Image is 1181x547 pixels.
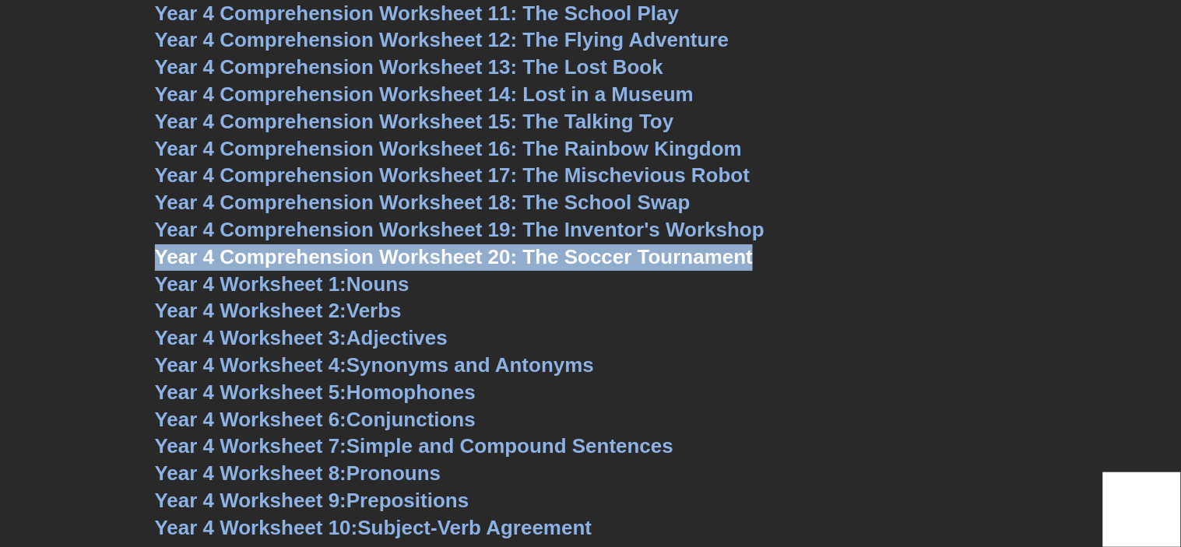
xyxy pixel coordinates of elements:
a: Year 4 Worksheet 10:Subject-Verb Agreement [155,516,592,539]
a: Year 4 Worksheet 7:Simple and Compound Sentences [155,434,674,458]
a: Year 4 Worksheet 3:Adjectives [155,326,448,349]
a: Year 4 Worksheet 6:Conjunctions [155,408,476,431]
span: Year 4 Worksheet 2: [155,299,347,322]
a: Year 4 Comprehension Worksheet 19: The Inventor's Workshop [155,218,765,241]
span: Year 4 Worksheet 5: [155,380,347,404]
a: Year 4 Comprehension Worksheet 20: The Soccer Tournament [155,245,754,268]
span: Year 4 Worksheet 9: [155,489,347,512]
iframe: Chat Widget [1103,472,1181,547]
span: Year 4 Worksheet 3: [155,326,347,349]
span: Year 4 Worksheet 4: [155,353,347,377]
a: Year 4 Comprehension Worksheet 11: The School Play [155,2,680,25]
a: Year 4 Worksheet 2:Verbs [155,299,402,322]
a: Year 4 Worksheet 4:Synonyms and Antonyms [155,353,595,377]
span: Year 4 Worksheet 8: [155,461,347,485]
a: Year 4 Comprehension Worksheet 18: The School Swap [155,191,691,214]
span: Year 4 Worksheet 10: [155,516,358,539]
span: Year 4 Worksheet 7: [155,434,347,458]
a: Year 4 Comprehension Worksheet 14: Lost in a Museum [155,82,694,106]
a: Year 4 Comprehension Worksheet 12: The Flying Adventure [155,28,729,51]
a: Year 4 Worksheet 8:Pronouns [155,461,441,485]
span: Year 4 Worksheet 6: [155,408,347,431]
a: Year 4 Worksheet 9:Prepositions [155,489,469,512]
a: Year 4 Comprehension Worksheet 17: The Mischevious Robot [155,163,750,187]
a: Year 4 Comprehension Worksheet 16: The Rainbow Kingdom [155,137,743,160]
a: Year 4 Worksheet 1:Nouns [155,272,409,296]
a: Year 4 Comprehension Worksheet 13: The Lost Book [155,55,664,79]
span: Year 4 Worksheet 1: [155,272,347,296]
a: Year 4 Worksheet 5:Homophones [155,380,476,404]
a: Year 4 Comprehension Worksheet 15: The Talking Toy [155,110,674,133]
